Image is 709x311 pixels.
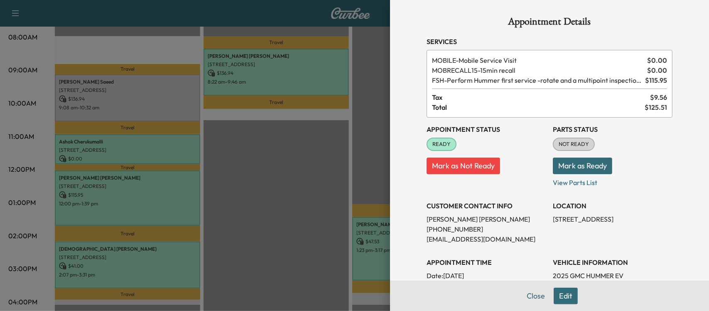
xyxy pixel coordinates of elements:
p: [EMAIL_ADDRESS][DOMAIN_NAME] [427,234,546,244]
button: Mark as Ready [553,158,612,174]
p: 2025 GMC HUMMER EV [553,271,672,281]
span: $ 125.51 [645,102,667,112]
h3: LOCATION [553,201,672,211]
h1: Appointment Details [427,17,672,30]
p: [PERSON_NAME] [PERSON_NAME] [427,214,546,224]
p: [PHONE_NUMBER] [427,224,546,234]
span: Total [432,102,645,112]
span: Tax [432,92,650,102]
span: $ 0.00 [647,65,667,75]
h3: Parts Status [553,124,672,134]
h3: CUSTOMER CONTACT INFO [427,201,546,211]
span: Mobile Service Visit [432,55,644,65]
button: Mark as Not Ready [427,158,500,174]
h3: VEHICLE INFORMATION [553,257,672,267]
span: Perform Hummer first service -rotate and a multipoint inspection. [432,75,642,85]
p: Date: [DATE] [427,271,546,281]
span: $ 0.00 [647,55,667,65]
h3: APPOINTMENT TIME [427,257,546,267]
h3: Appointment Status [427,124,546,134]
span: $ 115.95 [645,75,667,85]
button: Edit [554,288,578,304]
p: [STREET_ADDRESS] [553,214,672,224]
span: 15min recall [432,65,644,75]
button: Close [521,288,550,304]
p: View Parts List [553,174,672,188]
h3: Services [427,37,672,47]
span: NOT READY [554,140,594,148]
span: $ 9.56 [650,92,667,102]
span: READY [427,140,456,148]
